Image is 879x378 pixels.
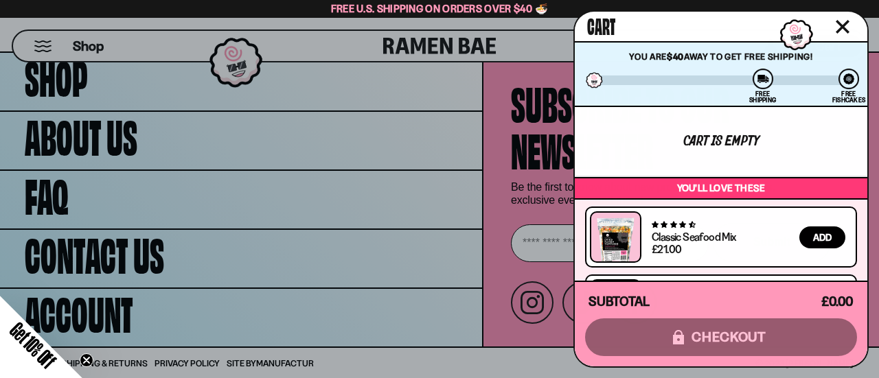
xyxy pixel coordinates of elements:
[589,295,650,309] h4: Subtotal
[813,233,832,242] span: Add
[594,51,848,62] p: You are away to get Free Shipping!
[652,220,695,229] span: 4.68 stars
[6,318,60,372] span: Get 10% Off
[832,91,866,103] div: Free Fishcakes
[821,294,854,309] span: £0.00
[80,353,93,367] button: Close teaser
[683,134,759,149] div: Cart is empty
[587,11,615,38] span: Cart
[652,230,736,244] a: Classic Seafood Mix
[578,182,864,195] p: You’ll love these
[331,2,549,15] span: Free U.S. Shipping on Orders over $40 🍜
[652,244,681,255] div: £21.00
[667,51,684,62] strong: $40
[799,226,845,248] button: Add
[832,16,853,37] button: Close cart
[749,91,776,103] div: Free Shipping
